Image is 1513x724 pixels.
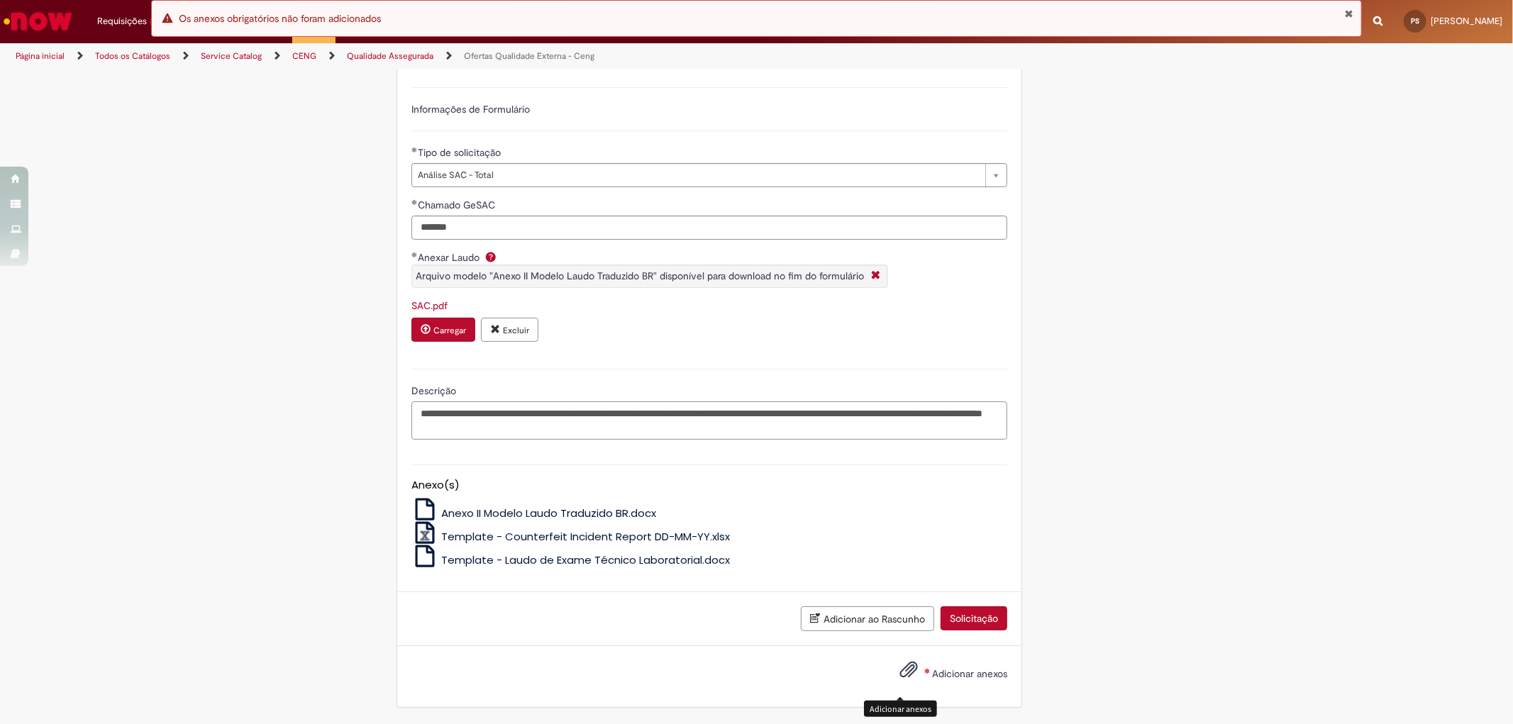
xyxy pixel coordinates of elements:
[418,146,504,159] span: Tipo de solicitação
[411,199,418,205] span: Obrigatório Preenchido
[16,50,65,62] a: Página inicial
[411,552,730,567] a: Template - Laudo de Exame Técnico Laboratorial.docx
[941,606,1007,630] button: Solicitação
[1411,16,1419,26] span: PS
[896,657,921,689] button: Adicionar anexos
[441,529,730,544] span: Template - Counterfeit Incident Report DD-MM-YY.xlsx
[411,401,1007,440] textarea: Descrição
[1345,8,1354,19] button: Fechar Notificação
[411,529,730,544] a: Template - Counterfeit Incident Report DD-MM-YY.xlsx
[441,506,656,520] span: Anexo II Modelo Laudo Traduzido BR.docx
[95,50,170,62] a: Todos os Catálogos
[433,325,466,336] small: Carregar
[932,667,1007,680] span: Adicionar anexos
[864,701,937,717] div: Adicionar anexos
[150,16,162,28] span: 2
[441,552,730,567] span: Template - Laudo de Exame Técnico Laboratorial.docx
[411,384,459,397] span: Descrição
[411,252,418,257] span: Obrigatório Preenchido
[292,50,316,62] a: CENG
[411,216,1007,240] input: Chamado GeSAC
[11,43,998,69] ul: Trilhas de página
[416,269,864,282] span: Arquivo modelo "Anexo II Modelo Laudo Traduzido BR" disponível para download no fim do formulário
[1431,15,1502,27] span: [PERSON_NAME]
[464,50,594,62] a: Ofertas Qualidade Externa - Ceng
[1,7,74,35] img: ServiceNow
[418,199,498,211] span: Chamado GeSAC
[411,147,418,152] span: Obrigatório Preenchido
[411,479,1007,491] h5: Anexo(s)
[201,50,262,62] a: Service Catalog
[97,14,147,28] span: Requisições
[801,606,934,631] button: Adicionar ao Rascunho
[411,318,475,342] button: Carregar anexo de Anexar Laudo Required
[411,103,530,116] label: Informações de Formulário
[482,251,499,262] span: Ajuda para Anexar Laudo
[418,164,978,186] span: Análise SAC - Total
[411,506,656,520] a: Anexo II Modelo Laudo Traduzido BR.docx
[347,50,433,62] a: Qualidade Assegurada
[503,325,529,336] small: Excluir
[481,318,538,342] button: Excluir anexo SAC.pdf
[179,12,381,25] span: Os anexos obrigatórios não foram adicionados
[868,269,884,284] i: Fechar More information Por question_anexar_laudo
[418,251,482,264] span: Anexar Laudo
[411,299,448,312] a: Download de SAC.pdf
